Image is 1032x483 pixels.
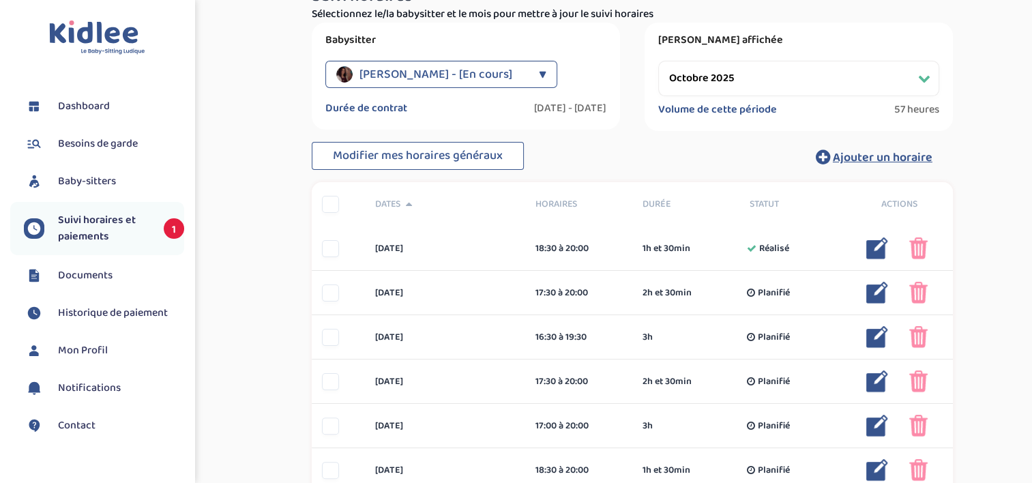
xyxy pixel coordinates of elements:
[365,419,525,433] div: [DATE]
[894,103,939,117] span: 57 heures
[833,148,932,167] span: Ajouter un horaire
[758,241,788,256] span: Réalisé
[24,218,44,239] img: suivihoraire.svg
[866,282,888,304] img: modifier_bleu.png
[535,375,622,389] div: 17:30 à 20:00
[757,286,789,300] span: Planifié
[535,419,622,433] div: 17:00 à 20:00
[535,463,622,478] div: 18:30 à 20:00
[909,415,928,437] img: poubelle_rose.png
[643,286,692,300] span: 2h et 30min
[909,282,928,304] img: poubelle_rose.png
[365,286,525,300] div: [DATE]
[866,415,888,437] img: modifier_bleu.png
[909,237,928,259] img: poubelle_rose.png
[846,197,953,211] div: Actions
[535,241,622,256] div: 18:30 à 20:00
[58,173,116,190] span: Baby-sitters
[312,6,953,23] p: Sélectionnez le/la babysitter et le mois pour mettre à jour le suivi horaires
[24,378,44,398] img: notification.svg
[643,375,692,389] span: 2h et 30min
[58,267,113,284] span: Documents
[866,370,888,392] img: modifier_bleu.png
[539,61,546,88] div: ▼
[909,326,928,348] img: poubelle_rose.png
[632,197,739,211] div: Durée
[24,134,184,154] a: Besoins de garde
[535,197,622,211] span: Horaires
[164,218,184,239] span: 1
[365,330,525,345] div: [DATE]
[365,463,525,478] div: [DATE]
[24,171,44,192] img: babysitters.svg
[658,33,939,47] label: [PERSON_NAME] affichée
[24,415,184,436] a: Contact
[909,459,928,481] img: poubelle_rose.png
[535,286,622,300] div: 17:30 à 20:00
[24,340,44,361] img: profil.svg
[24,303,184,323] a: Historique de paiement
[58,342,108,359] span: Mon Profil
[643,330,653,345] span: 3h
[757,375,789,389] span: Planifié
[757,419,789,433] span: Planifié
[312,142,524,171] button: Modifier mes horaires généraux
[365,197,525,211] div: Dates
[534,102,606,115] label: [DATE] - [DATE]
[58,305,168,321] span: Historique de paiement
[24,415,44,436] img: contact.svg
[325,33,606,47] label: Babysitter
[795,142,953,172] button: Ajouter un horaire
[58,136,138,152] span: Besoins de garde
[909,370,928,392] img: poubelle_rose.png
[739,197,846,211] div: Statut
[24,340,184,361] a: Mon Profil
[24,265,184,286] a: Documents
[333,146,503,165] span: Modifier mes horaires généraux
[325,102,407,115] label: Durée de contrat
[365,375,525,389] div: [DATE]
[58,212,150,245] span: Suivi horaires et paiements
[24,378,184,398] a: Notifications
[49,20,145,55] img: logo.svg
[336,66,353,83] img: avatar_baaziz-lisa_2025_06_16_18_23_47.png
[643,241,690,256] span: 1h et 30min
[757,330,789,345] span: Planifié
[24,171,184,192] a: Baby-sitters
[658,103,777,117] label: Volume de cette période
[757,463,789,478] span: Planifié
[24,212,184,245] a: Suivi horaires et paiements 1
[359,61,512,88] span: [PERSON_NAME] - [En cours]
[24,96,184,117] a: Dashboard
[866,459,888,481] img: modifier_bleu.png
[24,303,44,323] img: suivihoraire.svg
[866,326,888,348] img: modifier_bleu.png
[58,418,95,434] span: Contact
[58,98,110,115] span: Dashboard
[24,96,44,117] img: dashboard.svg
[58,380,121,396] span: Notifications
[643,419,653,433] span: 3h
[24,134,44,154] img: besoin.svg
[24,265,44,286] img: documents.svg
[866,237,888,259] img: modifier_bleu.png
[365,241,525,256] div: [DATE]
[535,330,622,345] div: 16:30 à 19:30
[643,463,690,478] span: 1h et 30min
